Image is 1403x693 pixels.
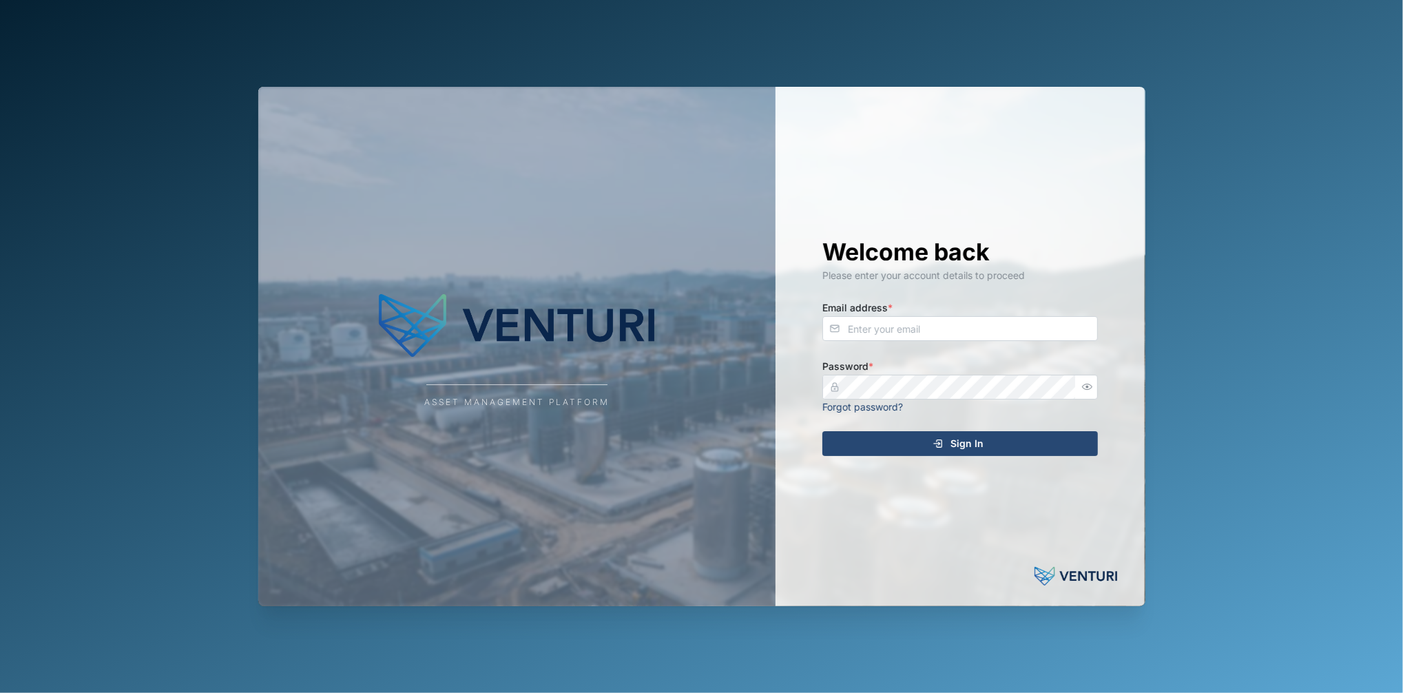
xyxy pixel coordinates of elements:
a: Forgot password? [822,401,903,413]
div: Please enter your account details to proceed [822,268,1098,283]
label: Email address [822,300,893,316]
input: Enter your email [822,316,1098,341]
img: Powered by: Venturi [1035,562,1117,590]
div: Asset Management Platform [424,396,610,409]
button: Sign In [822,431,1098,456]
img: Company Logo [379,284,654,366]
span: Sign In [950,432,984,455]
label: Password [822,359,873,374]
h1: Welcome back [822,237,1098,267]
